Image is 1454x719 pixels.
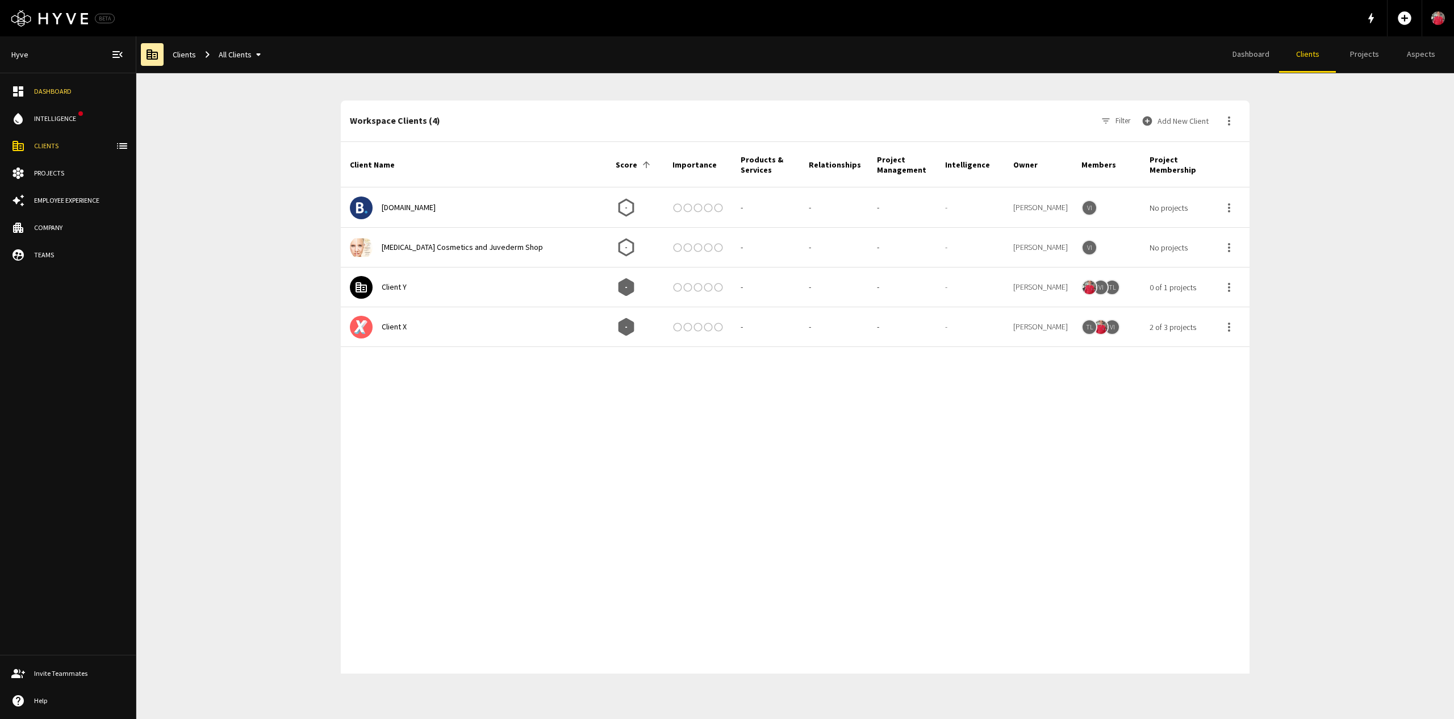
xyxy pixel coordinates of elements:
a: Client X [382,321,407,332]
div: Project Membership [1150,154,1208,175]
p: - [625,281,628,293]
div: Victor Ivanov [1081,200,1097,216]
div: Projects [34,168,124,178]
button: 0 of 1 projects [1150,268,1196,307]
a: [DOMAIN_NAME] [382,202,436,212]
div: Collecting [616,316,637,337]
p: - [625,241,628,253]
img: Anthony Yam [1083,278,1096,296]
p: - [741,202,743,214]
a: Clients [1279,36,1336,73]
div: - [941,187,1009,227]
div: Victor Ivanov [1081,240,1097,256]
div: Teams [34,250,124,260]
p: - [877,321,879,333]
span: add_circle [1397,10,1413,26]
div: Project Management [877,154,935,175]
div: Dashboard [34,86,124,97]
img: Anthony Yam [1094,318,1108,336]
div: Tom Lynch [1104,279,1120,295]
div: Victor Ivanov [1104,319,1120,335]
button: No projects [1150,189,1188,228]
div: Anthony Yam [1009,307,1077,346]
span: water_drop [11,112,25,126]
button: All Clients [214,44,270,65]
div: Intelligence [945,160,990,170]
img: x-letter_53876-60368.jpg [350,316,373,338]
img: botox.com [350,236,373,259]
p: - [809,321,811,333]
div: Collecting [616,277,637,298]
div: Invite Teammates [34,668,124,679]
div: BETA [95,14,115,23]
div: Intelligence [34,114,81,124]
div: - [941,227,1009,267]
div: Anthony Yam [1009,267,1077,307]
div: Anthony Yam [1093,319,1109,335]
div: Relationships [809,160,861,170]
div: Members [1081,160,1116,170]
div: Help [34,696,124,706]
img: booking.com [350,197,373,219]
div: Owner [1013,160,1038,170]
p: - [625,321,628,333]
a: Hyve [7,44,33,65]
div: Employee Experience [34,195,124,206]
a: Client Y [382,282,407,292]
a: Clients [168,44,200,65]
p: - [877,241,879,253]
button: client-list [111,135,133,157]
div: client navigation tabs [1222,36,1449,73]
img: User Avatar [1431,10,1445,27]
p: - [809,281,811,293]
p: - [877,202,879,214]
p: - [809,241,811,253]
div: - [941,267,1009,307]
div: Victor Ivanov [1093,279,1109,295]
div: Score [616,160,637,170]
a: Projects [1336,36,1393,73]
div: Anthony Yam [1081,279,1097,295]
p: - [809,202,811,214]
h2: Workspace Clients (4) [350,115,1097,126]
div: - [941,307,1009,346]
div: Victor Ivanov [1009,227,1077,267]
button: No projects [1150,228,1188,267]
div: Clients [34,141,124,151]
div: Tom Lynch [1081,319,1097,335]
button: 2 of 3 projects [1150,308,1196,347]
a: Aspects [1393,36,1449,73]
p: - [741,241,743,253]
button: Filter [1097,110,1135,132]
div: Importance [672,160,717,170]
div: Victor Ivanov [1009,187,1077,227]
div: Collecting [616,237,637,258]
div: Client Name [350,160,395,170]
p: - [877,281,879,293]
p: - [741,281,743,293]
p: - [625,202,628,214]
button: Add New Client [1139,110,1213,132]
div: Products & Services [741,154,799,175]
a: [MEDICAL_DATA] Cosmetics and Juvederm Shop [382,242,543,252]
button: Add [1392,6,1417,31]
div: Company [34,223,124,233]
div: Collecting [616,197,637,218]
a: Dashboard [1222,36,1279,73]
p: - [741,321,743,333]
button: Sort [638,157,654,173]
